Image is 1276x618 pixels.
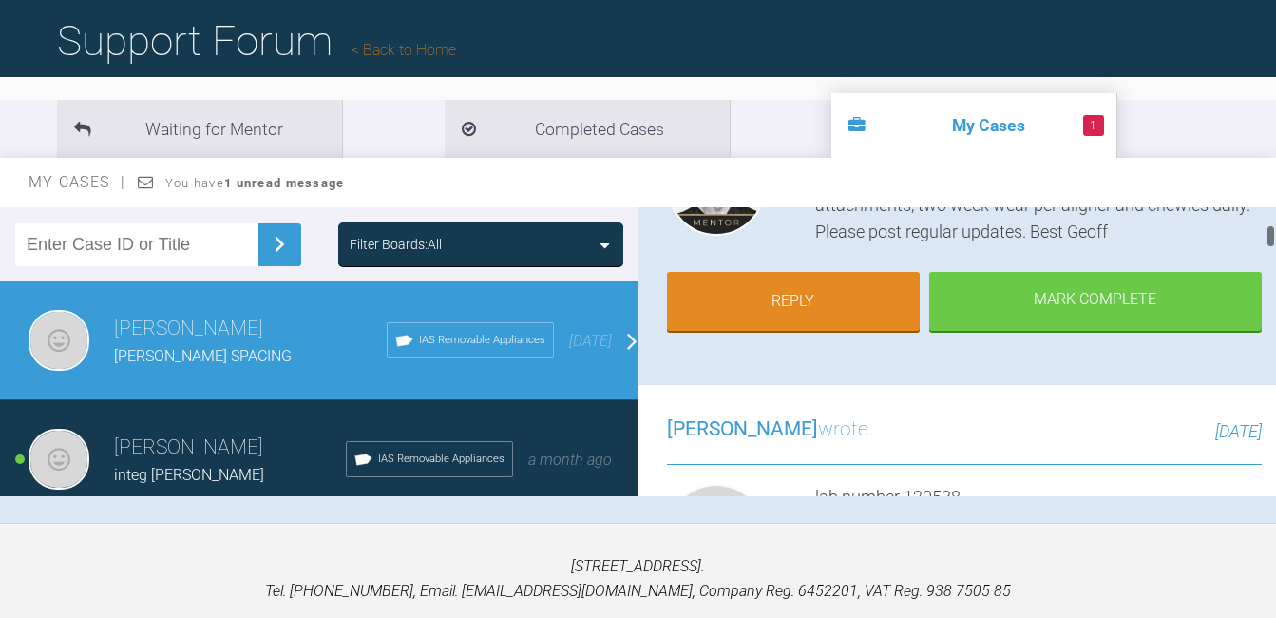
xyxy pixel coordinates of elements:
[224,176,344,190] strong: 1 unread message
[15,223,258,266] input: Enter Case ID or Title
[29,429,89,490] img: Lianne Joseph
[114,313,387,345] h3: [PERSON_NAME]
[29,173,126,191] span: My Cases
[667,272,920,331] a: Reply
[165,176,345,190] span: You have
[831,93,1116,158] li: My Cases
[667,414,883,446] h3: wrote...
[667,417,818,440] span: [PERSON_NAME]
[1215,421,1262,441] span: [DATE]
[29,310,89,371] img: Lianne Joseph
[114,466,264,484] span: integ [PERSON_NAME]
[929,272,1262,331] div: Mark Complete
[378,451,505,468] span: IAS Removable Appliances
[57,8,456,74] h1: Support Forum
[352,41,456,59] a: Back to Home
[419,332,545,349] span: IAS Removable Appliances
[114,347,292,365] span: [PERSON_NAME] SPACING
[569,332,612,350] span: [DATE]
[350,234,442,255] div: Filter Boards: All
[30,554,1246,603] p: [STREET_ADDRESS]. Tel: [PHONE_NUMBER], Email: [EMAIL_ADDRESS][DOMAIN_NAME], Company Reg: 6452201,...
[445,100,730,158] li: Completed Cases
[667,484,766,583] img: Lianne Joseph
[57,100,342,158] li: Waiting for Mentor
[815,484,1263,590] div: lab number 120538
[1083,115,1104,136] span: 1
[528,451,612,469] span: a month ago
[114,432,346,464] h3: [PERSON_NAME]
[264,229,295,260] img: chevronRight.28bd32b0.svg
